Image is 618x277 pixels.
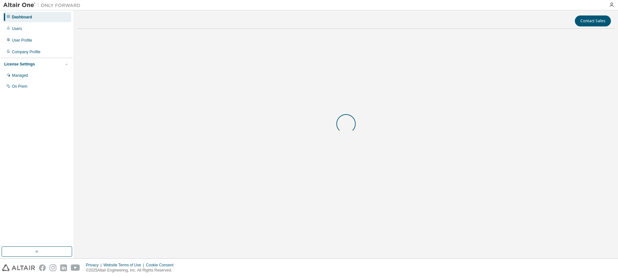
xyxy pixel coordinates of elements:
[86,268,177,273] p: © 2025 Altair Engineering, Inc. All Rights Reserved.
[2,264,35,271] img: altair_logo.svg
[71,264,80,271] img: youtube.svg
[12,15,32,20] div: Dashboard
[12,84,27,89] div: On Prem
[86,262,103,268] div: Privacy
[575,15,611,26] button: Contact Sales
[103,262,146,268] div: Website Terms of Use
[4,62,35,67] div: License Settings
[60,264,67,271] img: linkedin.svg
[50,264,56,271] img: instagram.svg
[39,264,46,271] img: facebook.svg
[12,26,22,31] div: Users
[146,262,177,268] div: Cookie Consent
[12,49,41,54] div: Company Profile
[12,38,32,43] div: User Profile
[12,73,28,78] div: Managed
[3,2,84,8] img: Altair One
